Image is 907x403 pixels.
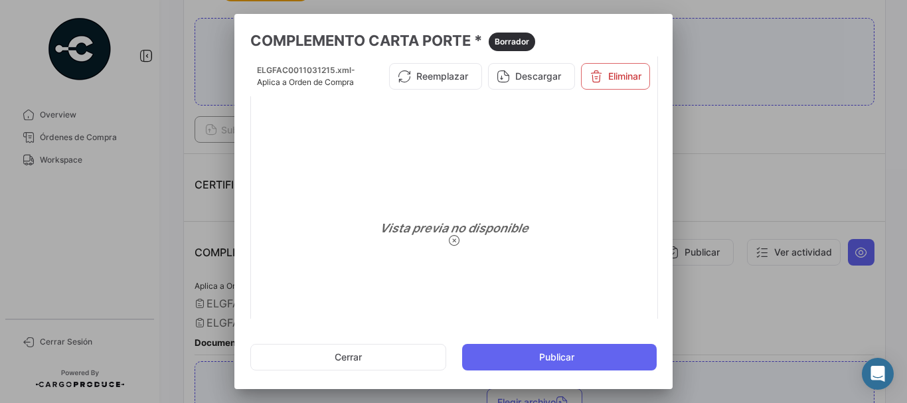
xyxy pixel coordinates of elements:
button: Eliminar [581,63,650,90]
button: Reemplazar [389,63,482,90]
button: Descargar [488,63,575,90]
span: ELGFAC0011031215.xml [257,65,351,75]
h3: COMPLEMENTO CARTA PORTE * [250,30,657,51]
div: Vista previa no disponible [256,102,652,367]
span: Publicar [539,351,574,364]
span: Borrador [495,36,529,48]
button: Publicar [462,344,657,370]
button: Cerrar [250,344,446,370]
div: Abrir Intercom Messenger [862,358,894,390]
